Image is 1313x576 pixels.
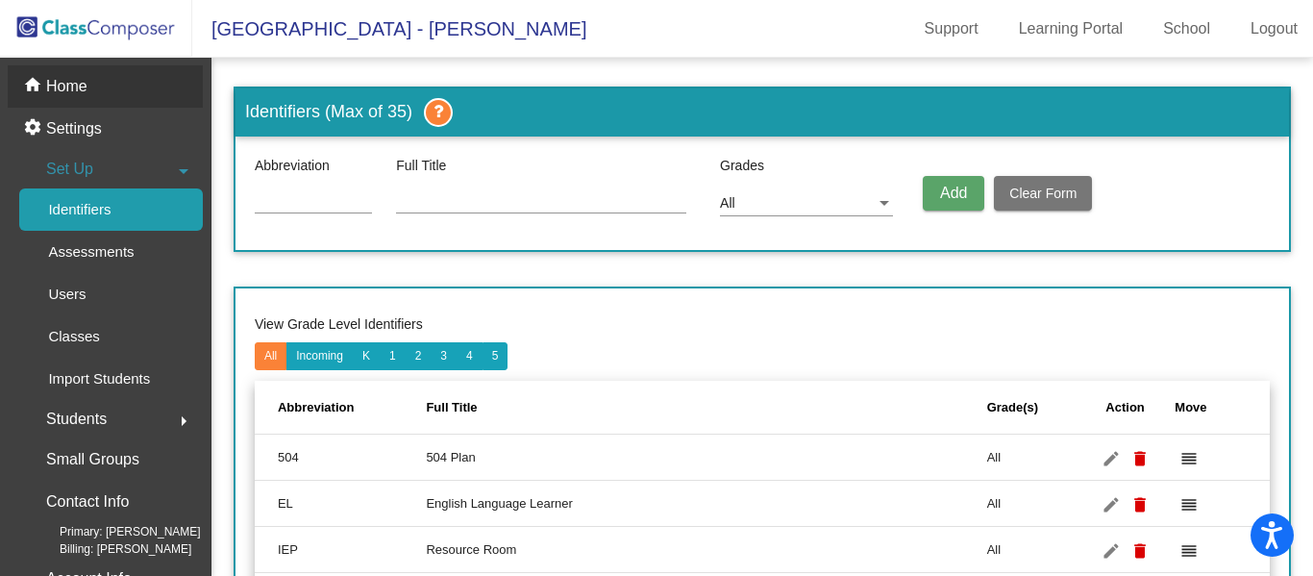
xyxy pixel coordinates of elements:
button: 5 [483,342,508,370]
mat-icon: delete [1128,493,1152,516]
a: Logout [1235,13,1313,44]
mat-select-trigger: All [720,195,735,211]
th: Abbreviation [255,381,426,435]
mat-icon: reorder [1177,539,1201,563]
mat-icon: edit [1100,539,1123,563]
button: Clear Form [994,176,1092,211]
p: Home [46,75,87,98]
mat-icon: delete [1128,447,1152,470]
span: Set Up [46,156,93,183]
td: All [987,481,1076,527]
button: K [353,342,380,370]
td: 504 Plan [426,435,986,481]
h3: Identifiers (Max of 35) [235,88,1289,137]
th: Move [1175,381,1270,435]
p: Import Students [48,367,150,390]
td: All [987,527,1076,573]
button: 3 [431,342,457,370]
button: Incoming [286,342,353,370]
td: Resource Room [426,527,986,573]
span: [GEOGRAPHIC_DATA] - [PERSON_NAME] [192,13,586,44]
button: 1 [380,342,406,370]
a: Support [909,13,994,44]
span: Full Title [396,156,686,176]
p: Assessments [48,240,134,263]
span: Add [940,185,967,201]
mat-icon: reorder [1177,493,1201,516]
a: View Grade Level Identifiers [255,316,423,332]
span: Billing: [PERSON_NAME] [29,540,191,558]
p: Identifiers [48,198,111,221]
mat-icon: arrow_drop_down [172,160,195,183]
p: Contact Info [46,488,129,515]
th: Grade(s) [987,381,1076,435]
mat-icon: reorder [1177,447,1201,470]
p: Small Groups [46,446,139,473]
td: English Language Learner [426,481,986,527]
span: Grades [720,156,913,181]
p: Settings [46,117,102,140]
td: IEP [255,527,426,573]
button: 2 [406,342,432,370]
a: School [1148,13,1226,44]
span: Clear Form [1009,186,1077,201]
mat-icon: edit [1100,447,1123,470]
p: Users [48,283,86,306]
button: Add [923,176,984,211]
mat-icon: settings [23,117,46,140]
mat-icon: home [23,75,46,98]
span: Primary: [PERSON_NAME] [29,523,201,540]
p: Classes [48,325,99,348]
td: 504 [255,435,426,481]
button: 4 [457,342,483,370]
mat-icon: delete [1128,539,1152,563]
button: All [255,342,286,370]
mat-icon: arrow_right [172,410,195,433]
span: Abbreviation [255,156,386,176]
span: Students [46,406,107,433]
td: All [987,435,1076,481]
mat-icon: edit [1100,493,1123,516]
th: Action [1076,381,1175,435]
td: EL [255,481,426,527]
a: Learning Portal [1003,13,1139,44]
th: Full Title [426,381,986,435]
